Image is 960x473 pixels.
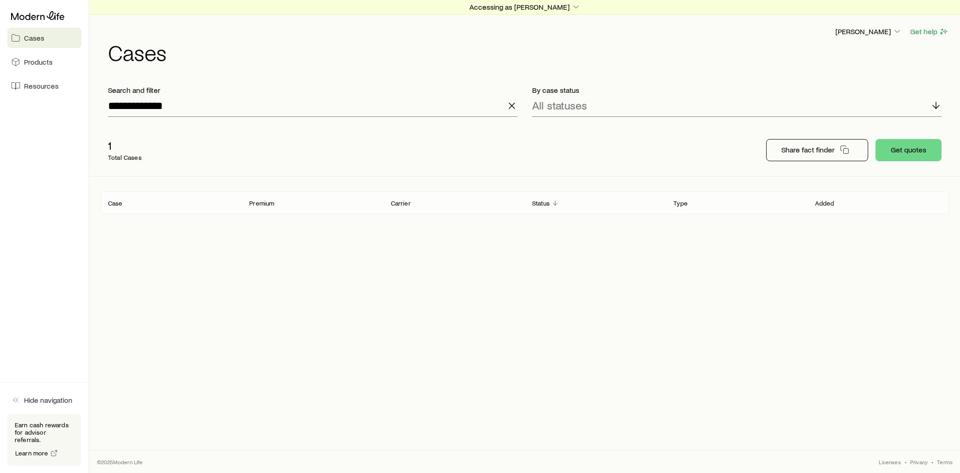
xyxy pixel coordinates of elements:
p: 1 [108,139,142,152]
a: Licenses [879,458,900,466]
p: [PERSON_NAME] [835,27,902,36]
button: [PERSON_NAME] [835,26,902,37]
button: Get help [910,26,949,37]
div: Earn cash rewards for advisor referrals.Learn more [7,414,81,466]
a: Resources [7,76,81,96]
p: Earn cash rewards for advisor referrals. [15,421,74,443]
p: Added [815,200,834,207]
button: Hide navigation [7,390,81,410]
button: Share fact finder [766,139,868,161]
p: Share fact finder [781,145,834,154]
span: Learn more [15,450,48,456]
span: • [905,458,906,466]
p: Carrier [391,200,411,207]
a: Privacy [910,458,928,466]
p: Case [108,200,123,207]
a: Cases [7,28,81,48]
span: Hide navigation [24,395,72,405]
a: Terms [937,458,953,466]
button: Get quotes [876,139,942,161]
p: Premium [249,200,274,207]
p: By case status [532,85,942,95]
p: Search and filter [108,85,517,95]
h1: Cases [108,41,949,63]
p: Type [673,200,688,207]
p: Accessing as [PERSON_NAME] [469,2,581,12]
a: Products [7,52,81,72]
p: All statuses [532,99,587,112]
span: Resources [24,81,59,91]
span: Cases [24,33,44,42]
p: © 2025 Modern Life [97,458,143,466]
div: Client cases [101,191,949,214]
p: Status [532,200,550,207]
p: Total Cases [108,154,142,161]
span: • [931,458,933,466]
span: Products [24,57,53,67]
